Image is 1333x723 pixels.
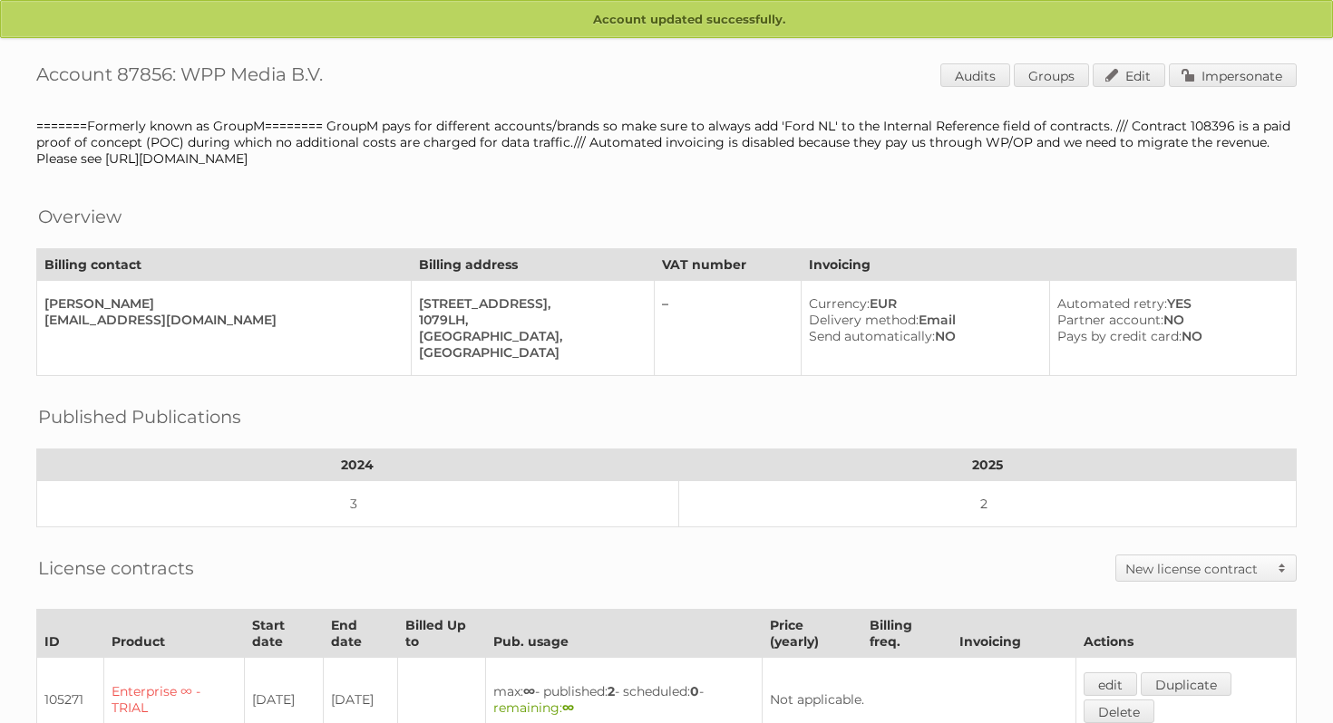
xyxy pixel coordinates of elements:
[762,610,862,658] th: Price (yearly)
[1269,555,1296,581] span: Toggle
[419,344,640,361] div: [GEOGRAPHIC_DATA]
[37,610,104,658] th: ID
[37,249,412,281] th: Billing contact
[36,63,1297,91] h1: Account 87856: WPP Media B.V.
[1084,672,1137,696] a: edit
[862,610,951,658] th: Billing freq.
[1141,672,1231,696] a: Duplicate
[1014,63,1089,87] a: Groups
[801,249,1296,281] th: Invoicing
[419,328,640,344] div: [GEOGRAPHIC_DATA],
[809,295,870,312] span: Currency:
[104,610,245,658] th: Product
[38,554,194,582] h2: License contracts
[37,449,679,481] th: 2024
[809,312,919,328] span: Delivery method:
[411,249,655,281] th: Billing address
[523,683,535,699] strong: ∞
[690,683,699,699] strong: 0
[397,610,485,658] th: Billed Up to
[678,449,1296,481] th: 2025
[940,63,1010,87] a: Audits
[38,203,122,230] h2: Overview
[809,328,935,344] span: Send automatically:
[486,610,763,658] th: Pub. usage
[419,295,640,312] div: [STREET_ADDRESS],
[1057,295,1281,312] div: YES
[655,249,802,281] th: VAT number
[37,481,679,527] td: 3
[324,610,398,658] th: End date
[1,1,1332,39] p: Account updated successfully.
[419,312,640,328] div: 1079LH,
[1057,312,1163,328] span: Partner account:
[809,295,1036,312] div: EUR
[44,312,396,328] div: [EMAIL_ADDRESS][DOMAIN_NAME]
[562,699,574,716] strong: ∞
[1075,610,1296,658] th: Actions
[1125,560,1269,578] h2: New license contract
[493,699,574,716] span: remaining:
[655,281,802,376] td: –
[1057,312,1281,328] div: NO
[44,295,396,312] div: [PERSON_NAME]
[678,481,1296,527] td: 2
[1057,295,1167,312] span: Automated retry:
[38,403,241,430] h2: Published Publications
[1057,328,1182,344] span: Pays by credit card:
[809,328,1036,344] div: NO
[951,610,1075,658] th: Invoicing
[608,683,615,699] strong: 2
[1093,63,1165,87] a: Edit
[809,312,1036,328] div: Email
[1169,63,1297,87] a: Impersonate
[1084,699,1154,723] a: Delete
[1057,328,1281,344] div: NO
[36,118,1297,167] div: =======Formerly known as GroupM======== GroupM pays for different accounts/brands so make sure to...
[244,610,323,658] th: Start date
[1116,555,1296,581] a: New license contract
